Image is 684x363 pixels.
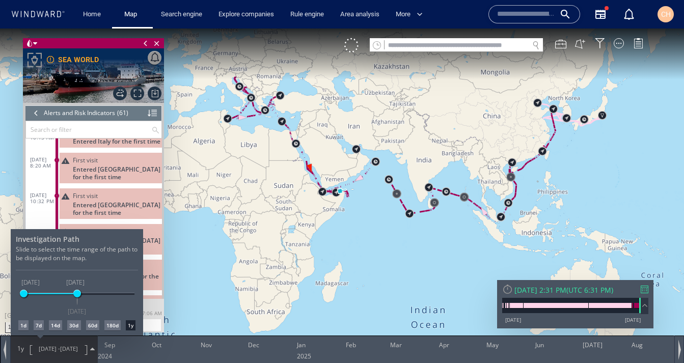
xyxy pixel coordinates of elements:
[392,6,431,23] button: More
[67,292,80,302] div: 30d
[34,292,44,302] div: 7d
[86,292,99,302] div: 60d
[336,6,384,23] a: Area analysis
[18,292,29,302] div: 1d
[65,249,86,259] span: [DATE]
[116,6,149,23] button: Map
[16,206,138,215] h4: Investigation Path
[75,6,108,23] button: Home
[49,292,62,302] div: 14d
[157,6,206,23] a: Search engine
[661,10,671,18] span: CH
[286,6,328,23] a: Rule engine
[623,8,635,20] div: Notification center
[655,4,676,24] button: CH
[104,292,121,302] div: 180d
[79,6,105,23] a: Home
[120,6,145,23] a: Map
[16,216,138,242] p: Slide to select the time range of the path to be displayed on the map.
[396,9,423,20] span: More
[20,249,41,259] span: [DATE]
[126,292,135,302] div: 1y
[641,317,676,355] iframe: Chat
[214,6,278,23] a: Explore companies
